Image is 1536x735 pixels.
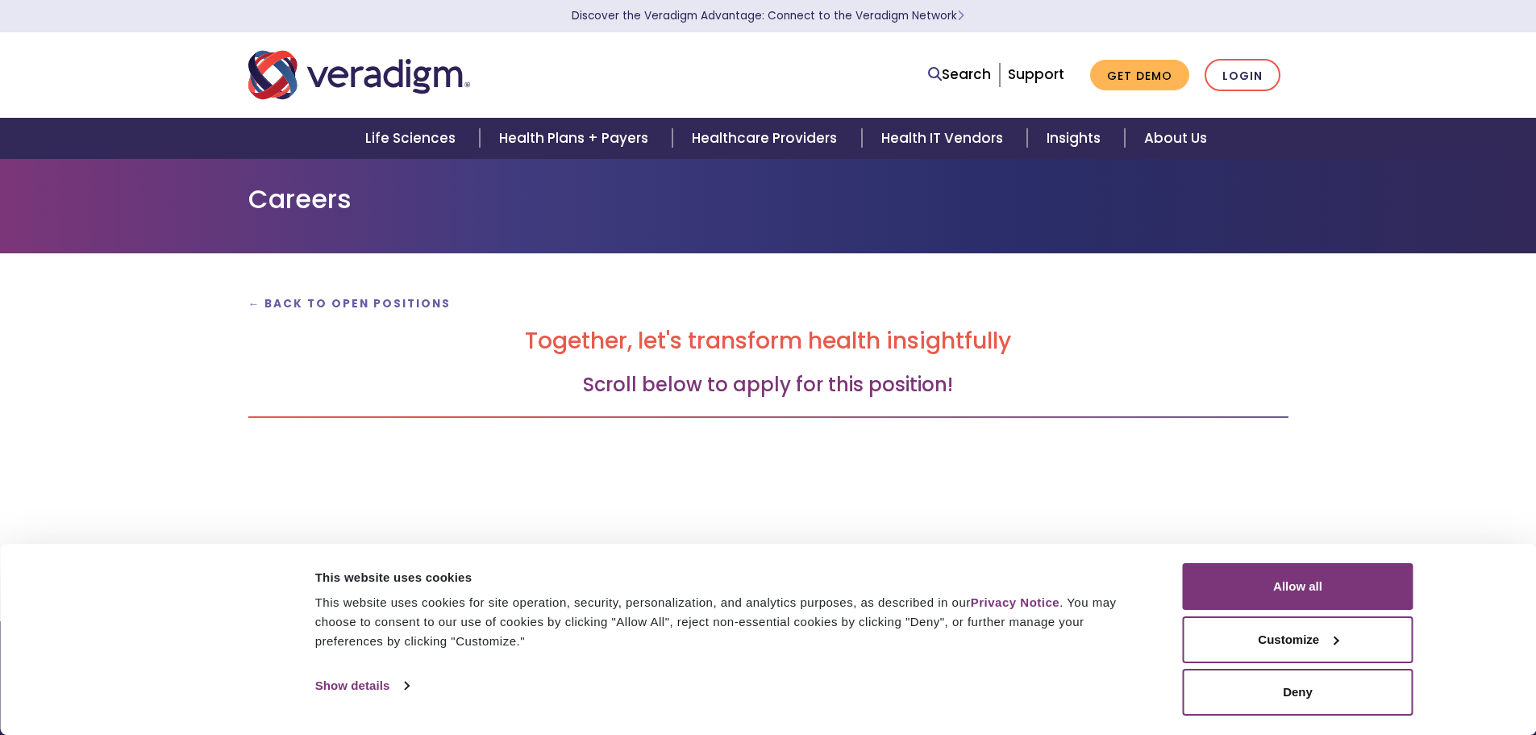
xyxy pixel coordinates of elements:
img: Veradigm logo [248,48,470,102]
h1: Careers [248,184,1288,215]
button: Deny [1183,669,1413,716]
h2: Together, let's transform health insightfully [248,328,1288,355]
a: Support [1008,65,1064,84]
a: Get Demo [1090,60,1189,91]
a: Login [1205,59,1280,92]
a: Insights [1027,118,1125,159]
a: Show details [315,674,409,698]
div: This website uses cookies for site operation, security, personalization, and analytics purposes, ... [315,593,1147,651]
a: Life Sciences [346,118,480,159]
span: Learn More [957,8,964,23]
button: Allow all [1183,563,1413,610]
a: Search [928,64,991,86]
a: ← Back to Open Positions [248,296,452,311]
a: About Us [1125,118,1226,159]
h3: Scroll below to apply for this position! [248,374,1288,397]
button: Customize [1183,616,1413,663]
div: This website uses cookies [315,568,1147,587]
a: Health Plans + Payers [480,118,672,159]
a: Health IT Vendors [862,118,1027,159]
a: Healthcare Providers [672,118,861,159]
a: Privacy Notice [971,595,1059,609]
a: Discover the Veradigm Advantage: Connect to the Veradigm NetworkLearn More [572,8,964,23]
